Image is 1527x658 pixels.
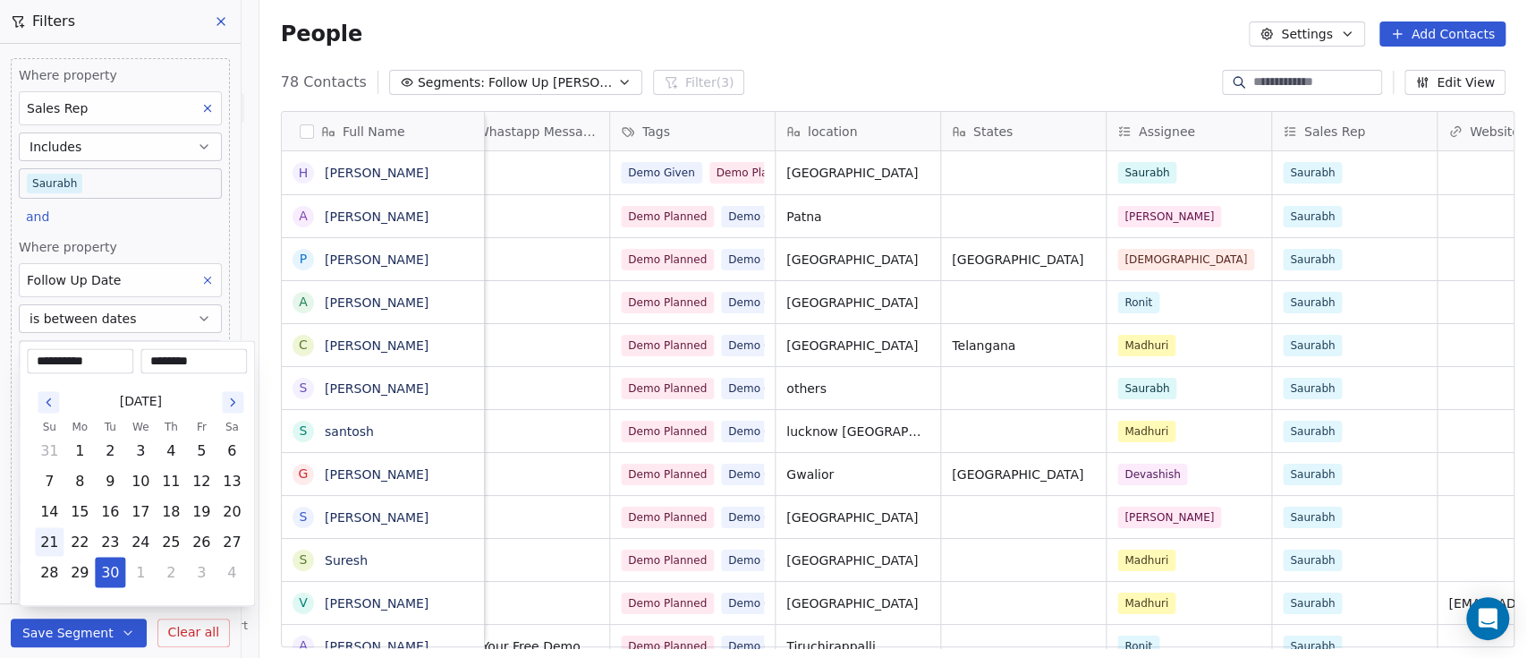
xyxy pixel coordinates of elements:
[217,527,246,556] button: Saturday, September 27th, 2025
[186,417,216,435] th: Friday
[96,527,124,556] button: Tuesday, September 23rd, 2025
[95,417,125,435] th: Tuesday
[157,527,185,556] button: Thursday, September 25th, 2025
[35,558,64,586] button: Sunday, September 28th, 2025
[96,558,124,586] button: Today, Tuesday, September 30th, 2025, selected
[65,466,94,495] button: Monday, September 8th, 2025
[125,417,156,435] th: Wednesday
[120,391,162,410] span: [DATE]
[217,466,246,495] button: Saturday, September 13th, 2025
[34,417,247,587] table: September 2025
[35,497,64,526] button: Sunday, September 14th, 2025
[187,527,216,556] button: Friday, September 26th, 2025
[157,558,185,586] button: Thursday, October 2nd, 2025
[156,417,186,435] th: Thursday
[96,466,124,495] button: Tuesday, September 9th, 2025
[217,558,246,586] button: Saturday, October 4th, 2025
[35,527,64,556] button: Sunday, September 21st, 2025
[65,558,94,586] button: Monday, September 29th, 2025
[38,391,59,413] button: Go to the Previous Month
[34,417,64,435] th: Sunday
[187,497,216,526] button: Friday, September 19th, 2025
[216,417,247,435] th: Saturday
[126,558,155,586] button: Wednesday, October 1st, 2025
[65,527,94,556] button: Monday, September 22nd, 2025
[157,497,185,526] button: Thursday, September 18th, 2025
[126,466,155,495] button: Wednesday, September 10th, 2025
[157,466,185,495] button: Thursday, September 11th, 2025
[157,436,185,465] button: Thursday, September 4th, 2025
[96,436,124,465] button: Tuesday, September 2nd, 2025
[187,466,216,495] button: Friday, September 12th, 2025
[187,558,216,586] button: Friday, October 3rd, 2025
[96,497,124,526] button: Tuesday, September 16th, 2025
[126,497,155,526] button: Wednesday, September 17th, 2025
[65,436,94,465] button: Monday, September 1st, 2025
[35,466,64,495] button: Sunday, September 7th, 2025
[187,436,216,465] button: Friday, September 5th, 2025
[65,497,94,526] button: Monday, September 15th, 2025
[126,436,155,465] button: Wednesday, September 3rd, 2025
[222,391,243,413] button: Go to the Next Month
[35,436,64,465] button: Sunday, August 31st, 2025
[64,417,95,435] th: Monday
[126,527,155,556] button: Wednesday, September 24th, 2025
[217,497,246,526] button: Saturday, September 20th, 2025
[217,436,246,465] button: Saturday, September 6th, 2025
